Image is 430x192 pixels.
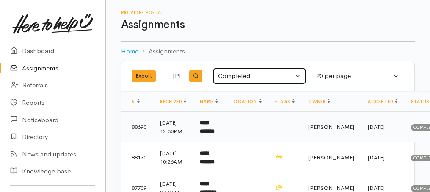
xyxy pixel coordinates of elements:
[121,142,153,173] td: 88170
[213,68,306,84] button: Completed
[160,99,186,104] a: Received
[368,184,385,192] time: [DATE]
[121,42,415,61] nav: breadcrumb
[368,154,385,161] time: [DATE]
[368,123,385,131] time: [DATE]
[316,71,391,81] div: 20 per page
[275,99,295,104] a: Flags
[121,47,138,56] a: Home
[200,99,218,104] a: Name
[153,112,193,142] td: [DATE] 12:30PM
[153,142,193,173] td: [DATE] 10:26AM
[308,184,354,192] span: [PERSON_NAME]
[218,71,293,81] div: Completed
[308,154,354,161] span: [PERSON_NAME]
[121,112,153,142] td: 88690
[132,70,156,82] button: Export
[308,123,354,131] span: [PERSON_NAME]
[308,99,330,104] a: Owner
[311,68,404,84] button: 20 per page
[132,99,140,104] a: #
[368,99,397,104] a: Accepted
[138,47,185,56] li: Assignments
[121,10,415,15] h6: Provider Portal
[232,99,262,104] a: Location
[172,66,185,86] input: Search
[121,19,415,31] h1: Assignments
